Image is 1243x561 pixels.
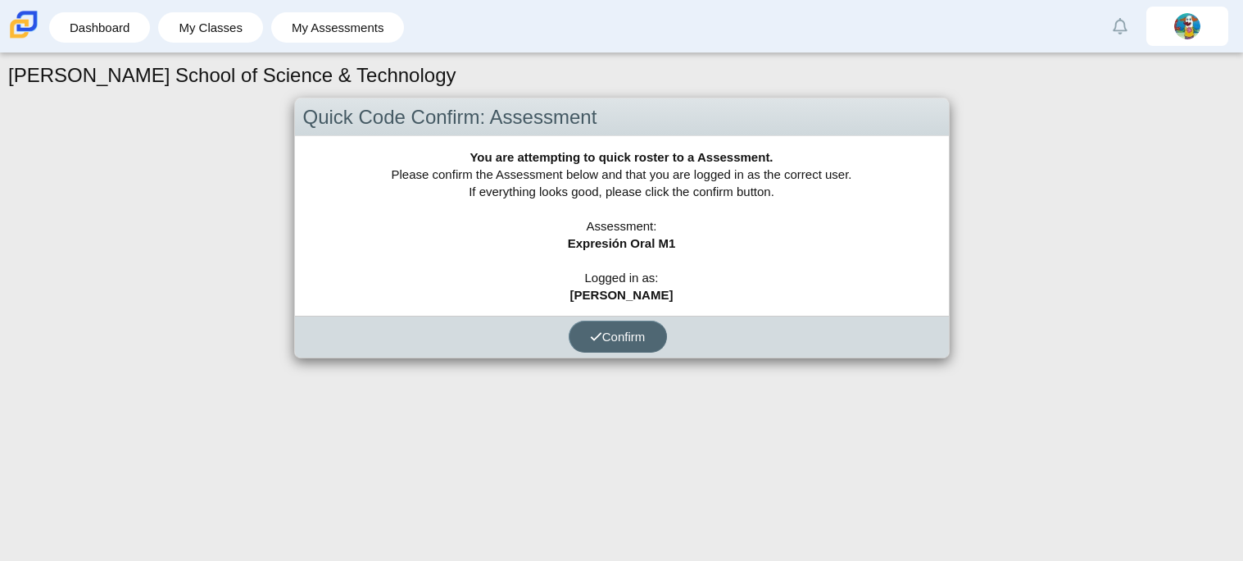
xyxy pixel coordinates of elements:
[570,288,674,302] b: [PERSON_NAME]
[8,62,456,89] h1: [PERSON_NAME] School of Science & Technology
[568,236,676,250] b: Expresión Oral M1
[1174,13,1200,39] img: josue.echevarria.K7UVgb
[1102,8,1138,44] a: Alerts
[279,12,397,43] a: My Assessments
[7,30,41,44] a: Carmen School of Science & Technology
[470,150,773,164] b: You are attempting to quick roster to a Assessment.
[295,98,949,137] div: Quick Code Confirm: Assessment
[7,7,41,42] img: Carmen School of Science & Technology
[166,12,255,43] a: My Classes
[57,12,142,43] a: Dashboard
[569,321,667,353] button: Confirm
[590,330,646,344] span: Confirm
[295,136,949,316] div: Please confirm the Assessment below and that you are logged in as the correct user. If everything...
[1146,7,1228,46] a: josue.echevarria.K7UVgb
